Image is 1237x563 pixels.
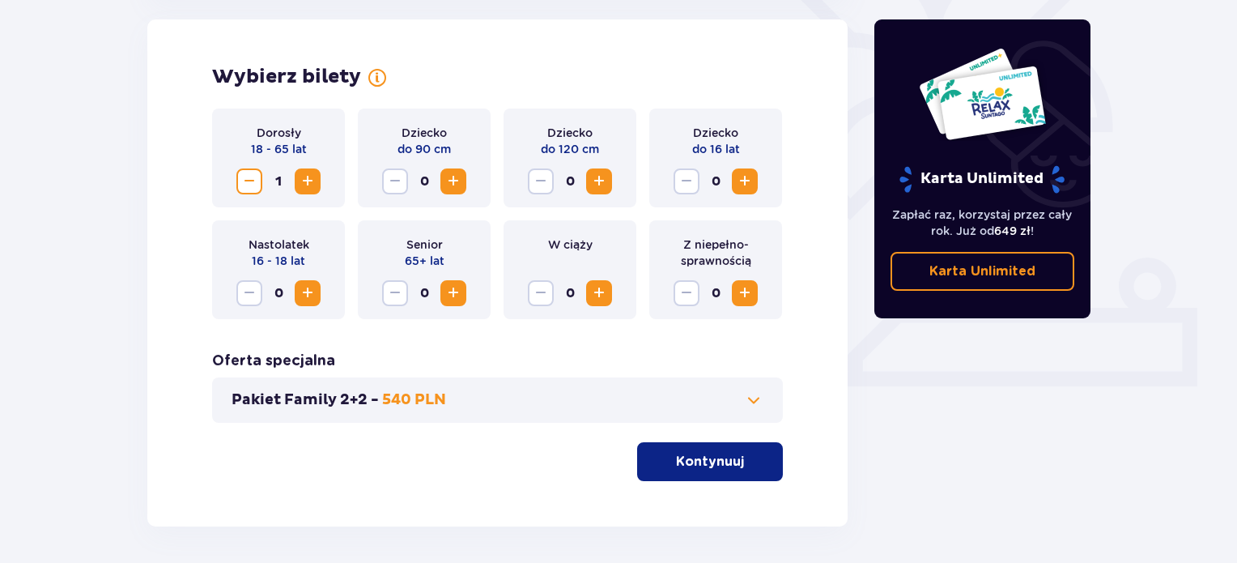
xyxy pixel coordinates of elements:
button: Increase [586,280,612,306]
span: 0 [557,280,583,306]
button: Decrease [236,280,262,306]
span: 649 zł [994,224,1031,237]
p: Karta Unlimited [929,262,1035,280]
button: Increase [295,280,321,306]
p: Oferta specjalna [212,352,335,371]
span: 0 [703,280,729,306]
button: Increase [295,168,321,194]
p: W ciąży [548,237,593,253]
span: 0 [411,280,437,306]
p: do 16 lat [692,141,740,157]
button: Decrease [236,168,262,194]
button: Decrease [528,168,554,194]
button: Pakiet Family 2+2 -540 PLN [232,390,763,410]
button: Increase [440,168,466,194]
p: Nastolatek [249,237,309,253]
button: Kontynuuj [637,442,783,481]
button: Increase [586,168,612,194]
p: Kontynuuj [676,453,744,471]
p: 540 PLN [382,390,446,410]
p: Dziecko [402,125,447,141]
span: 0 [266,280,291,306]
button: Decrease [674,280,699,306]
p: Pakiet Family 2+2 - [232,390,379,410]
p: Wybierz bilety [212,65,361,89]
p: Senior [406,237,443,253]
p: 18 - 65 lat [251,141,307,157]
button: Decrease [382,280,408,306]
span: 0 [703,168,729,194]
a: Karta Unlimited [891,252,1075,291]
p: Dziecko [547,125,593,141]
p: Z niepełno­sprawnością [662,237,769,269]
button: Decrease [674,168,699,194]
p: Karta Unlimited [898,165,1066,194]
p: Zapłać raz, korzystaj przez cały rok. Już od ! [891,207,1075,239]
button: Increase [732,168,758,194]
span: 0 [557,168,583,194]
button: Decrease [382,168,408,194]
p: Dziecko [693,125,738,141]
button: Decrease [528,280,554,306]
p: 65+ lat [405,253,444,269]
p: do 90 cm [397,141,451,157]
span: 0 [411,168,437,194]
span: 1 [266,168,291,194]
p: 16 - 18 lat [252,253,305,269]
p: Dorosły [257,125,301,141]
button: Increase [732,280,758,306]
button: Increase [440,280,466,306]
p: do 120 cm [541,141,599,157]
